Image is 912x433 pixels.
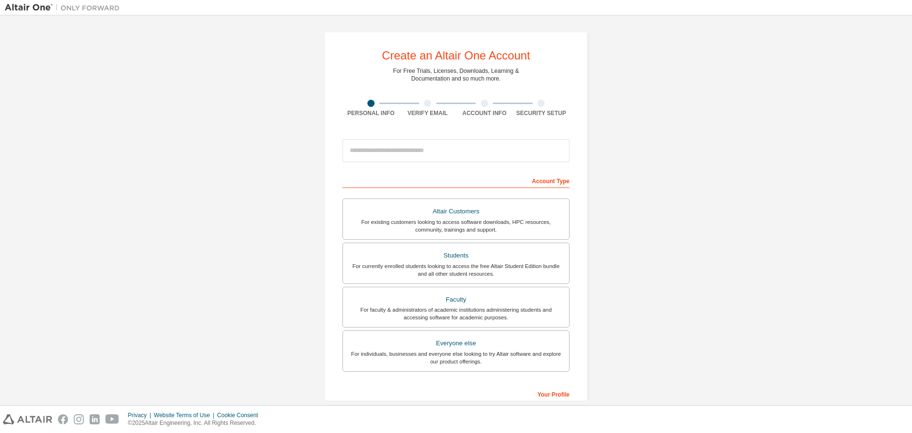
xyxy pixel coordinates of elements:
div: Account Type [342,173,570,188]
img: youtube.svg [105,414,119,424]
div: For existing customers looking to access software downloads, HPC resources, community, trainings ... [349,218,563,234]
div: Students [349,249,563,262]
img: instagram.svg [74,414,84,424]
div: Cookie Consent [217,411,263,419]
div: Everyone else [349,337,563,350]
div: Website Terms of Use [154,411,217,419]
p: © 2025 Altair Engineering, Inc. All Rights Reserved. [128,419,264,427]
div: Account Info [456,109,513,117]
div: Security Setup [513,109,570,117]
div: Privacy [128,411,154,419]
div: For individuals, businesses and everyone else looking to try Altair software and explore our prod... [349,350,563,365]
div: Your Profile [342,386,570,401]
div: Personal Info [342,109,399,117]
img: facebook.svg [58,414,68,424]
div: Create an Altair One Account [382,50,530,61]
div: For faculty & administrators of academic institutions administering students and accessing softwa... [349,306,563,321]
img: Altair One [5,3,125,12]
div: Altair Customers [349,205,563,218]
div: For Free Trials, Licenses, Downloads, Learning & Documentation and so much more. [393,67,519,82]
div: For currently enrolled students looking to access the free Altair Student Edition bundle and all ... [349,262,563,278]
div: Verify Email [399,109,456,117]
img: altair_logo.svg [3,414,52,424]
div: Faculty [349,293,563,306]
img: linkedin.svg [90,414,100,424]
